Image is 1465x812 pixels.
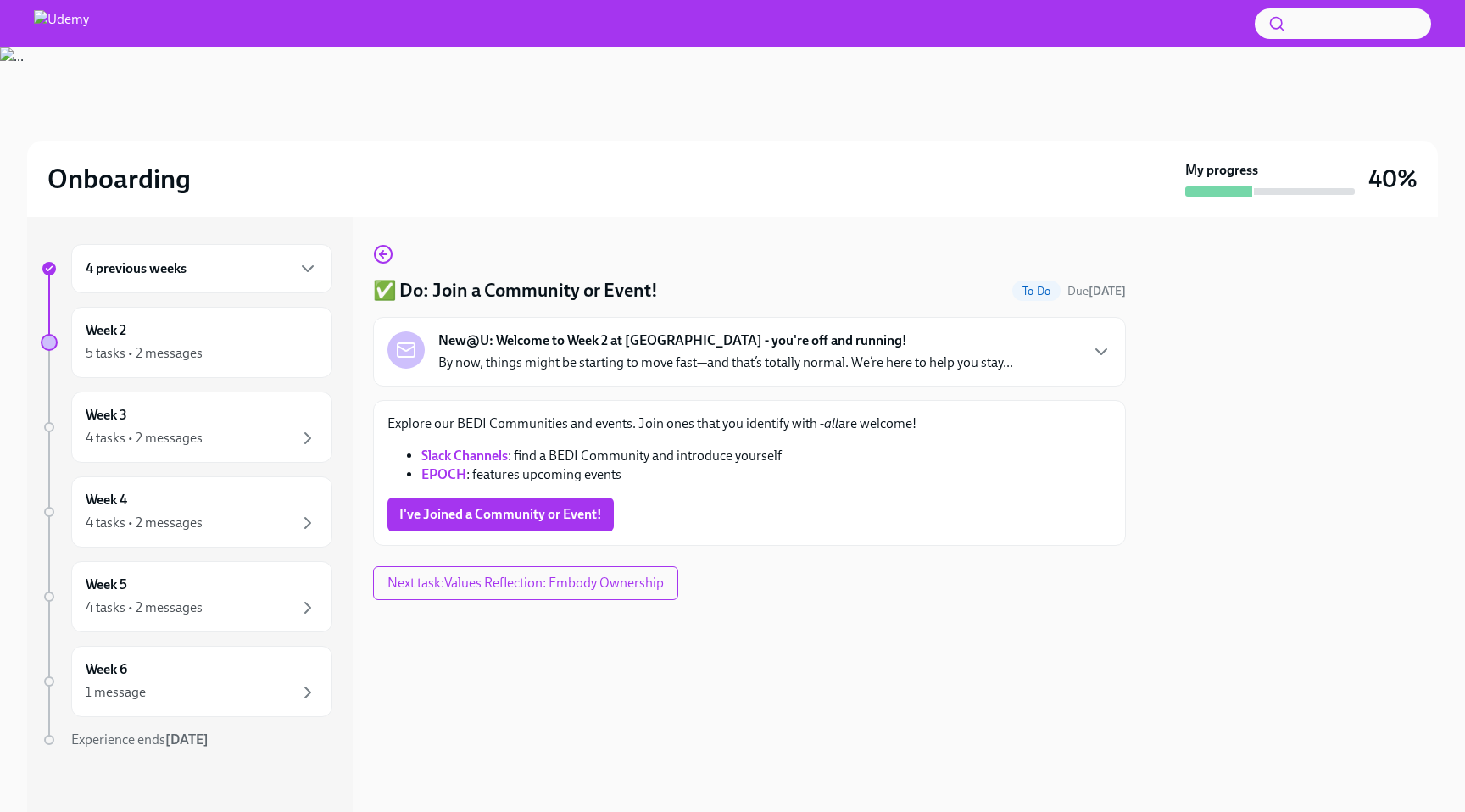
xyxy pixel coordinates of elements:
[421,466,466,482] a: EPOCH
[1089,284,1126,298] strong: [DATE]
[86,406,127,425] h6: Week 3
[41,561,332,632] a: Week 54 tasks • 2 messages
[421,447,1111,465] li: : find a BEDI Community and introduce yourself
[86,321,126,340] h6: Week 2
[86,344,203,363] div: 5 tasks • 2 messages
[399,506,602,523] span: I've Joined a Community or Event!
[41,392,332,463] a: Week 34 tasks • 2 messages
[41,646,332,717] a: Week 61 message
[387,414,1111,433] p: Explore our BEDI Communities and events. Join ones that you identify with - are welcome!
[387,575,664,592] span: Next task : Values Reflection: Embody Ownership
[86,514,203,532] div: 4 tasks • 2 messages
[86,491,127,509] h6: Week 4
[824,415,838,431] em: all
[387,498,614,531] button: I've Joined a Community or Event!
[1012,285,1061,298] span: To Do
[71,244,332,293] div: 4 previous weeks
[373,278,658,303] h4: ✅ Do: Join a Community or Event!
[86,576,127,594] h6: Week 5
[165,731,209,748] strong: [DATE]
[421,448,508,464] a: Slack Channels
[41,307,332,378] a: Week 25 tasks • 2 messages
[373,566,678,600] button: Next task:Values Reflection: Embody Ownership
[1185,161,1258,180] strong: My progress
[421,465,1111,484] li: : features upcoming events
[47,162,191,196] h2: Onboarding
[1368,164,1418,194] h3: 40%
[34,10,89,37] img: Udemy
[71,731,209,748] span: Experience ends
[86,429,203,448] div: 4 tasks • 2 messages
[86,598,203,617] div: 4 tasks • 2 messages
[86,660,127,679] h6: Week 6
[41,476,332,548] a: Week 44 tasks • 2 messages
[438,353,1013,372] p: By now, things might be starting to move fast—and that’s totally normal. We’re here to help you s...
[86,683,146,702] div: 1 message
[86,259,187,278] h6: 4 previous weeks
[438,331,907,350] strong: New@U: Welcome to Week 2 at [GEOGRAPHIC_DATA] - you're off and running!
[1067,284,1126,298] span: Due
